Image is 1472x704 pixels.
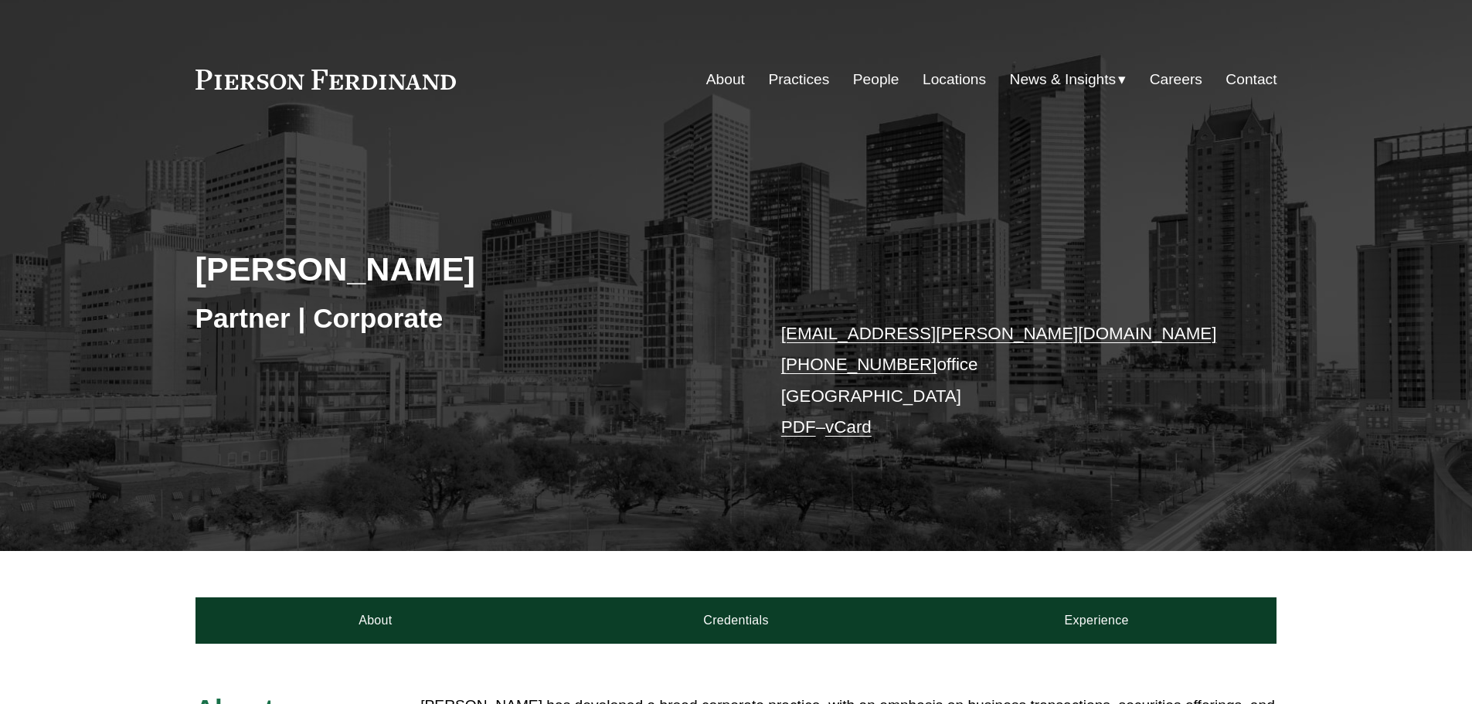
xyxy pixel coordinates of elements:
[768,65,829,94] a: Practices
[916,597,1277,644] a: Experience
[923,65,986,94] a: Locations
[195,301,736,335] h3: Partner | Corporate
[706,65,745,94] a: About
[781,355,937,374] a: [PHONE_NUMBER]
[781,318,1232,443] p: office [GEOGRAPHIC_DATA] –
[825,417,872,437] a: vCard
[1150,65,1202,94] a: Careers
[781,417,816,437] a: PDF
[1010,66,1117,94] span: News & Insights
[1010,65,1127,94] a: folder dropdown
[195,249,736,289] h2: [PERSON_NAME]
[195,597,556,644] a: About
[781,324,1217,343] a: [EMAIL_ADDRESS][PERSON_NAME][DOMAIN_NAME]
[556,597,916,644] a: Credentials
[1226,65,1277,94] a: Contact
[853,65,899,94] a: People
